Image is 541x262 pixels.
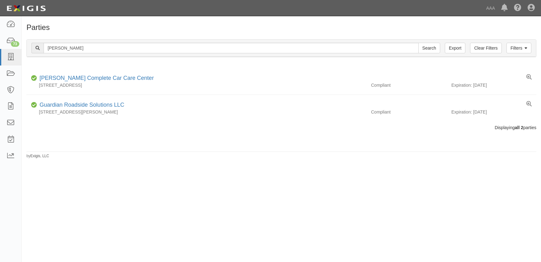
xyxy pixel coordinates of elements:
[26,109,366,115] div: [STREET_ADDRESS][PERSON_NAME]
[26,82,366,88] div: [STREET_ADDRESS]
[514,4,521,12] i: Help Center - Complianz
[483,2,498,14] a: AAA
[5,3,48,14] img: logo-5460c22ac91f19d4615b14bd174203de0afe785f0fc80cf4dbbc73dc1793850b.png
[526,101,532,107] a: View results summary
[451,82,536,88] div: Expiration: [DATE]
[37,74,154,82] div: Kavanaugh's Complete Car Care Center
[26,23,536,32] h1: Parties
[506,43,531,53] a: Filters
[515,125,523,130] b: all 2
[451,109,536,115] div: Expiration: [DATE]
[445,43,465,53] a: Export
[470,43,501,53] a: Clear Filters
[44,43,419,53] input: Search
[31,76,37,80] i: Compliant
[31,103,37,107] i: Compliant
[31,154,49,158] a: Exigis, LLC
[40,102,124,108] a: Guardian Roadside Solutions LLC
[366,82,451,88] div: Compliant
[37,101,124,109] div: Guardian Roadside Solutions LLC
[418,43,440,53] input: Search
[11,41,19,47] div: 73
[366,109,451,115] div: Compliant
[526,74,532,80] a: View results summary
[22,124,541,131] div: Displaying parties
[26,153,49,159] small: by
[40,75,154,81] a: [PERSON_NAME] Complete Car Care Center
